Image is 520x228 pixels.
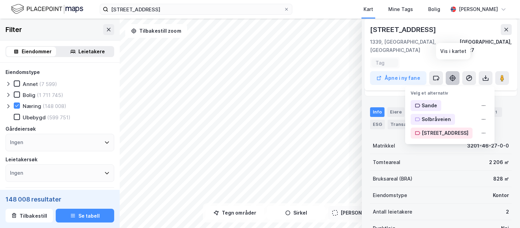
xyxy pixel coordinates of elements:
[6,155,37,164] div: Leietakersøk
[23,92,35,98] div: Bolig
[493,175,509,183] div: 828 ㎡
[37,92,63,98] div: (1 711 745)
[340,209,413,217] div: [PERSON_NAME] til kartutsnitt
[267,206,325,220] button: Sirkel
[459,38,512,54] div: [GEOGRAPHIC_DATA], 46/27
[43,103,66,109] div: (148 008)
[125,24,187,38] button: Tilbakestill zoom
[387,107,404,117] div: Eiere
[370,107,384,117] div: Info
[459,5,498,13] div: [PERSON_NAME]
[10,169,23,177] div: Ingen
[422,101,437,110] div: Sande
[489,158,509,166] div: 2 206 ㎡
[373,158,400,166] div: Tomteareal
[6,68,40,76] div: Eiendomstype
[467,142,509,150] div: 3201-46-27-0-0
[6,125,36,133] div: Gårdeiersøk
[422,115,451,123] div: Solbråveien
[78,47,105,56] div: Leietakere
[108,4,284,14] input: Søk på adresse, matrikkel, gårdeiere, leietakere eller personer
[373,191,407,199] div: Eiendomstype
[492,109,499,116] div: 1
[373,175,412,183] div: Bruksareal (BRA)
[486,195,520,228] iframe: Chat Widget
[388,5,413,13] div: Mine Tags
[370,38,459,54] div: 1339, [GEOGRAPHIC_DATA], [GEOGRAPHIC_DATA]
[206,206,264,220] button: Tegn områder
[6,195,114,203] div: 148 008 resultater
[10,138,23,146] div: Ingen
[422,129,468,137] div: [STREET_ADDRESS]
[39,81,57,87] div: (7 599)
[373,208,412,216] div: Antall leietakere
[22,47,52,56] div: Eiendommer
[376,60,394,66] input: Tag
[23,81,38,87] div: Annet
[47,114,71,121] div: (599 751)
[6,24,22,35] div: Filter
[405,86,495,96] div: Velg et alternativ
[373,142,395,150] div: Matrikkel
[23,114,46,121] div: Ubebygd
[370,71,426,85] button: Åpne i ny fane
[23,103,41,109] div: Næring
[493,191,509,199] div: Kontor
[56,209,114,222] button: Se tabell
[370,24,437,35] div: [STREET_ADDRESS]
[364,5,373,13] div: Kart
[11,3,83,15] img: logo.f888ab2527a4732fd821a326f86c7f29.svg
[370,120,385,129] div: ESG
[428,5,440,13] div: Bolig
[6,209,53,222] button: Tilbakestill
[388,120,435,129] div: Transaksjoner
